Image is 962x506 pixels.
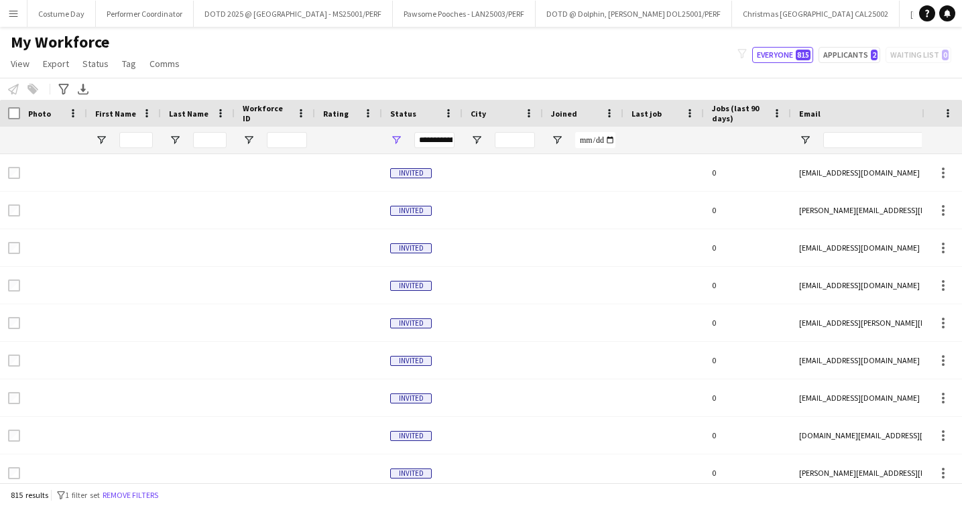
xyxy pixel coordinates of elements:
[43,58,69,70] span: Export
[122,58,136,70] span: Tag
[11,32,109,52] span: My Workforce
[495,132,535,148] input: City Filter Input
[796,50,810,60] span: 815
[27,1,96,27] button: Costume Day
[704,154,791,191] div: 0
[632,109,662,119] span: Last job
[551,134,563,146] button: Open Filter Menu
[8,392,20,404] input: Row Selection is disabled for this row (unchecked)
[75,81,91,97] app-action-btn: Export XLSX
[8,317,20,329] input: Row Selection is disabled for this row (unchecked)
[704,267,791,304] div: 0
[38,55,74,72] a: Export
[8,430,20,442] input: Row Selection is disabled for this row (unchecked)
[471,109,486,119] span: City
[169,109,208,119] span: Last Name
[390,109,416,119] span: Status
[390,206,432,216] span: Invited
[119,132,153,148] input: First Name Filter Input
[8,167,20,179] input: Row Selection is disabled for this row (unchecked)
[267,132,307,148] input: Workforce ID Filter Input
[390,243,432,253] span: Invited
[65,490,100,500] span: 1 filter set
[82,58,109,70] span: Status
[471,134,483,146] button: Open Filter Menu
[390,431,432,441] span: Invited
[752,47,813,63] button: Everyone815
[819,47,880,63] button: Applicants2
[390,393,432,403] span: Invited
[95,134,107,146] button: Open Filter Menu
[732,1,900,27] button: Christmas [GEOGRAPHIC_DATA] CAL25002
[393,1,536,27] button: Pawsome Pooches - LAN25003/PERF
[799,134,811,146] button: Open Filter Menu
[704,229,791,266] div: 0
[11,58,29,70] span: View
[390,468,432,479] span: Invited
[8,242,20,254] input: Row Selection is disabled for this row (unchecked)
[390,168,432,178] span: Invited
[149,58,180,70] span: Comms
[8,355,20,367] input: Row Selection is disabled for this row (unchecked)
[77,55,114,72] a: Status
[704,304,791,341] div: 0
[100,488,161,503] button: Remove filters
[390,318,432,328] span: Invited
[704,192,791,229] div: 0
[8,467,20,479] input: Row Selection is disabled for this row (unchecked)
[704,342,791,379] div: 0
[144,55,185,72] a: Comms
[390,134,402,146] button: Open Filter Menu
[575,132,615,148] input: Joined Filter Input
[323,109,349,119] span: Rating
[95,109,136,119] span: First Name
[243,103,291,123] span: Workforce ID
[712,103,767,123] span: Jobs (last 90 days)
[704,379,791,416] div: 0
[8,279,20,292] input: Row Selection is disabled for this row (unchecked)
[117,55,141,72] a: Tag
[243,134,255,146] button: Open Filter Menu
[5,55,35,72] a: View
[390,356,432,366] span: Invited
[28,109,51,119] span: Photo
[56,81,72,97] app-action-btn: Advanced filters
[194,1,393,27] button: DOTD 2025 @ [GEOGRAPHIC_DATA] - MS25001/PERF
[704,454,791,491] div: 0
[193,132,227,148] input: Last Name Filter Input
[799,109,821,119] span: Email
[871,50,878,60] span: 2
[96,1,194,27] button: Performer Coordinator
[169,134,181,146] button: Open Filter Menu
[704,417,791,454] div: 0
[390,281,432,291] span: Invited
[8,204,20,216] input: Row Selection is disabled for this row (unchecked)
[551,109,577,119] span: Joined
[536,1,732,27] button: DOTD @ Dolphin, [PERSON_NAME] DOL25001/PERF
